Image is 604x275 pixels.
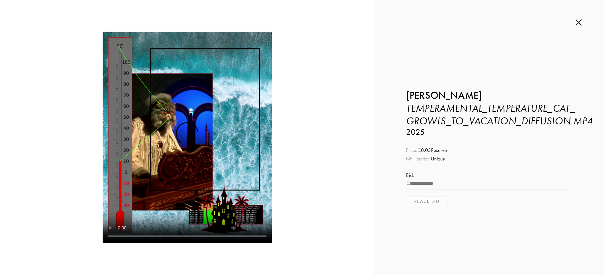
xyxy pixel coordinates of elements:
i: TEMPERAMENTAL_TEMPERATURE_CAT_ GROWLS_TO_VACATION_DIFFUSION.MP4 [406,102,593,127]
div: Unique [406,155,572,162]
p: Bid: [406,172,572,179]
div: 0.03 Reserve [406,147,572,154]
span: Ξ [417,147,421,153]
button: Place Bid [406,196,448,206]
h3: 2025 [406,127,572,137]
span: NFT Edition: [406,156,431,162]
b: [PERSON_NAME] [406,89,482,102]
span: Price: [406,147,417,153]
img: cross.b43b024a.svg [575,19,582,26]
